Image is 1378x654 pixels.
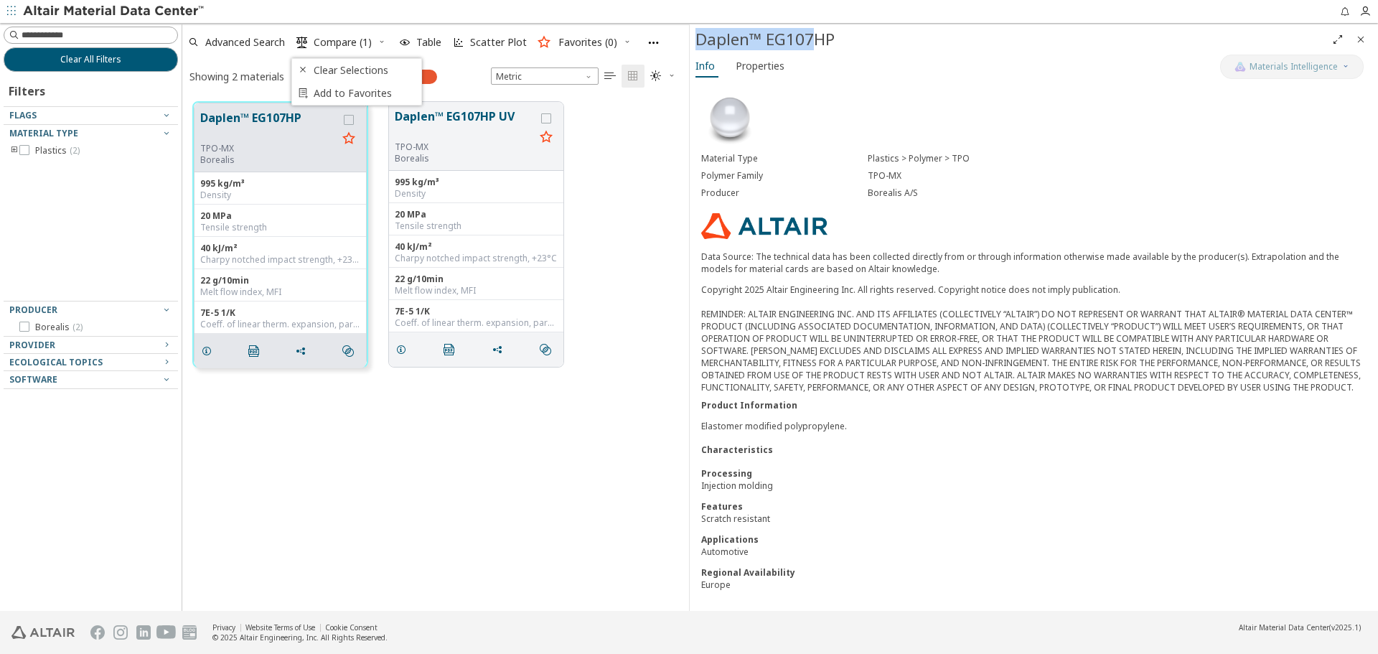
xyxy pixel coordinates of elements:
i:  [298,82,308,105]
div: Producer [701,187,868,199]
button: Close [1349,28,1372,51]
i:  [540,344,551,355]
div: Tensile strength [395,220,558,232]
button: PDF Download [437,335,467,364]
p: Borealis [200,154,337,166]
button: AI CopilotMaterials Intelligence [1220,55,1364,79]
div: Automotive [701,546,1367,558]
button: Similar search [336,337,366,365]
div: Melt flow index, MFI [200,286,360,298]
button: Table View [599,65,622,88]
div: TPO-MX [868,170,1367,182]
div: Tensile strength [200,222,360,233]
div: TPO-MX [395,141,535,153]
button: Material Type [4,125,178,142]
span: Ecological Topics [9,356,103,368]
div: Regional Availability [701,566,1367,579]
span: Software [9,373,57,386]
a: Website Terms of Use [245,622,315,632]
a: Privacy [212,622,235,632]
div: TPO-MX [200,143,337,154]
div: 20 MPa [200,210,360,222]
i:  [296,37,308,48]
p: Data Source: The technical data has been collected directly from or through information otherwise... [701,251,1367,275]
span: Borealis [35,322,83,333]
span: Table [416,37,441,47]
button: Favorite [337,128,360,151]
div: Processing [701,467,1367,480]
span: Info [695,55,715,78]
div: 7E-5 1/K [395,306,558,317]
img: Logo - Provider [701,213,828,239]
span: ( 2 ) [72,321,83,333]
button: Share [485,335,515,364]
div: Coeff. of linear therm. expansion, parallel [395,317,558,329]
div: Coeff. of linear therm. expansion, parallel [200,319,360,330]
i: toogle group [9,145,19,157]
button: Clear All Filters [4,47,178,72]
button: Ecological Topics [4,354,178,371]
button: Full Screen [1326,28,1349,51]
button: Flags [4,107,178,124]
div: grid [182,91,689,611]
button: Favorite [535,126,558,149]
button: Daplen™ EG107HP UV [395,108,535,141]
span: Clear All Filters [60,54,121,65]
i:  [604,70,616,82]
span: Metric [491,67,599,85]
button: Details [389,335,419,364]
button: Share [289,337,319,365]
div: (v2025.1) [1239,622,1361,632]
button: Details [194,337,225,365]
i:  [650,70,662,82]
img: Altair Engineering [11,626,75,639]
div: 995 kg/m³ [200,178,360,190]
p: Borealis [395,153,535,164]
span: Clear Selections [314,59,413,82]
div: Filters [4,72,52,106]
div: Product Information [701,399,1367,411]
span: Scatter Plot [470,37,527,47]
div: 22 g/10min [200,275,360,286]
div: 7E-5 1/K [200,307,360,319]
div: 40 kJ/m² [200,243,360,254]
div: Density [395,188,558,200]
div: Features [701,500,1367,513]
div: 40 kJ/m² [395,241,558,253]
div: Showing 2 materials [189,70,284,83]
span: ( 2 ) [70,144,80,157]
i:  [444,344,455,355]
span: Plastics [35,145,80,157]
div: Injection molding [701,480,1367,492]
button: Daplen™ EG107HP [200,109,337,143]
i:  [627,70,639,82]
div: Copyright 2025 Altair Engineering Inc. All rights reserved. Copyright notice does not imply publi... [701,284,1367,393]
span: Properties [736,55,784,78]
i:  [342,345,354,357]
div: Charpy notched impact strength, +23°C [200,254,360,266]
span: Material Type [9,127,78,139]
button: PDF Download [242,337,272,365]
div: Daplen™ EG107HP [695,28,1326,51]
div: 22 g/10min [395,274,558,285]
div: Melt flow index, MFI [395,285,558,296]
span: Add to Favorites [314,82,413,105]
div: Characteristics [701,444,1367,456]
span: Favorites (0) [558,37,617,47]
span: Altair Material Data Center [1239,622,1329,632]
div: Plastics > Polymer > TPO [868,153,1367,164]
img: Material Type Image [701,90,759,147]
div: Charpy notched impact strength, +23°C [395,253,558,264]
div: Europe [701,579,1367,591]
div: Borealis A/S [868,187,1367,199]
span: Producer [9,304,57,316]
div: Polymer Family [701,170,868,182]
span: Materials Intelligence [1250,61,1338,73]
div: 995 kg/m³ [395,177,558,188]
div: Applications [701,533,1367,546]
i:  [248,345,260,357]
div: Scratch resistant [701,513,1367,525]
button: Software [4,371,178,388]
span: Provider [9,339,55,351]
button: Producer [4,302,178,319]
